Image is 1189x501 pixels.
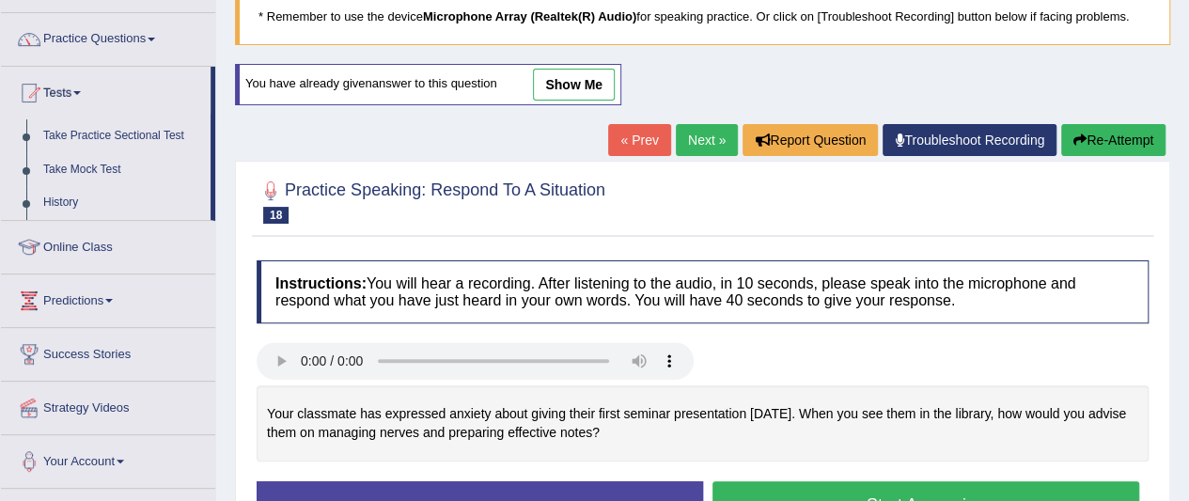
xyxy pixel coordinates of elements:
h2: Practice Speaking: Respond To A Situation [257,177,605,224]
a: Online Class [1,221,215,268]
a: Tests [1,67,211,114]
button: Report Question [743,124,878,156]
button: Re-Attempt [1061,124,1166,156]
div: Your classmate has expressed anxiety about giving their first seminar presentation [DATE]. When y... [257,385,1149,462]
a: Predictions [1,274,215,321]
span: 18 [263,207,289,224]
a: Strategy Videos [1,382,215,429]
a: History [35,186,211,220]
h4: You will hear a recording. After listening to the audio, in 10 seconds, please speak into the mic... [257,260,1149,323]
a: Your Account [1,435,215,482]
a: Practice Questions [1,13,215,60]
a: Take Practice Sectional Test [35,119,211,153]
b: Instructions: [275,275,367,291]
a: show me [533,69,615,101]
a: Next » [676,124,738,156]
a: Troubleshoot Recording [883,124,1056,156]
a: Take Mock Test [35,153,211,187]
a: Success Stories [1,328,215,375]
a: « Prev [608,124,670,156]
div: You have already given answer to this question [235,64,621,105]
b: Microphone Array (Realtek(R) Audio) [423,9,636,23]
